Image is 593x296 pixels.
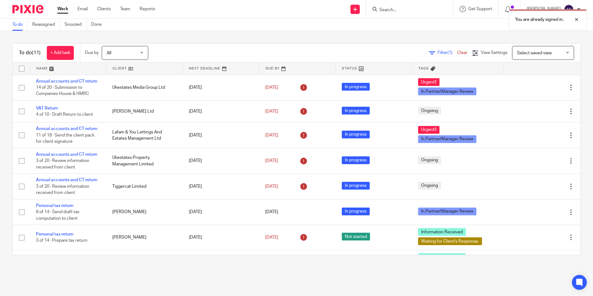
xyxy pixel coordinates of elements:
[106,148,182,173] td: Ukestates Property Management Limited
[183,75,259,100] td: [DATE]
[47,46,74,60] a: + Add task
[418,126,439,134] span: Urgent!!
[120,6,130,12] a: Team
[418,228,466,236] span: Information Received
[65,19,87,31] a: Snoozed
[106,199,182,225] td: [PERSON_NAME]
[36,204,74,208] a: Personal tax return
[106,75,182,100] td: Ukestates Media Group Ltd
[342,83,370,91] span: In progress
[36,159,89,169] span: 3 of 20 · Review information received from client
[342,131,370,138] span: In progress
[418,107,441,114] span: Ongoing
[140,6,155,12] a: Reports
[265,159,278,163] span: [DATE]
[36,178,97,182] a: Annual accounts and CT return
[265,133,278,137] span: [DATE]
[342,156,370,164] span: In progress
[183,148,259,173] td: [DATE]
[106,225,182,250] td: [PERSON_NAME]
[107,51,111,55] span: All
[183,123,259,148] td: [DATE]
[36,184,89,195] span: 3 of 20 · Review information received from client
[183,199,259,225] td: [DATE]
[36,85,89,96] span: 14 of 20 · Submission to Companies House & HMRC
[32,19,60,31] a: Reassigned
[36,127,97,131] a: Annual accounts and CT return
[418,87,476,95] span: In Partner/Manager Review
[265,235,278,240] span: [DATE]
[481,51,507,55] span: View Settings
[418,237,482,245] span: Waiting for Client's Response.
[418,156,441,164] span: Ongoing
[342,182,370,190] span: In progress
[342,208,370,215] span: In progress
[457,51,467,55] a: Clear
[106,123,182,148] td: Lafam & You Lettings And Estates Management Ltd
[418,208,476,215] span: In Partner/Manager Review
[517,51,552,55] span: Select saved view
[183,225,259,250] td: [DATE]
[448,51,453,55] span: (1)
[418,253,466,261] span: Information Received
[564,4,574,14] img: svg%3E
[418,78,439,86] span: Urgent!!
[57,6,68,12] a: Work
[19,50,41,56] h1: To do
[265,210,278,214] span: [DATE]
[36,152,97,157] a: Annual accounts and CT return
[438,51,457,55] span: Filter
[418,182,441,190] span: Ongoing
[515,16,564,23] p: You are already signed in.
[78,6,88,12] a: Email
[91,19,106,31] a: Done
[265,85,278,90] span: [DATE]
[97,6,111,12] a: Clients
[106,174,182,199] td: Tiggercat Limited
[12,5,43,13] img: Pixie
[183,100,259,122] td: [DATE]
[106,100,182,122] td: [PERSON_NAME] Ltd
[265,109,278,114] span: [DATE]
[418,67,429,70] span: Tags
[36,106,58,110] a: VAT Return
[36,238,87,243] span: 3 of 14 · Prepare tax return
[12,19,28,31] a: To do
[265,184,278,189] span: [DATE]
[36,112,93,117] span: 4 of 10 · Draft Return to client
[36,232,74,236] a: Personal tax return
[342,107,370,114] span: In progress
[106,250,182,275] td: [PERSON_NAME]
[85,50,99,56] p: Due by
[342,233,370,240] span: Not started
[32,50,41,55] span: (11)
[36,79,97,83] a: Annual accounts and CT return
[183,174,259,199] td: [DATE]
[183,250,259,275] td: [DATE]
[36,210,79,221] span: 8 of 14 · Send draft tax computation to client
[418,135,476,143] span: In Partner/Manager Review
[36,133,94,144] span: 11 of 18 · Send the client pack for client signature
